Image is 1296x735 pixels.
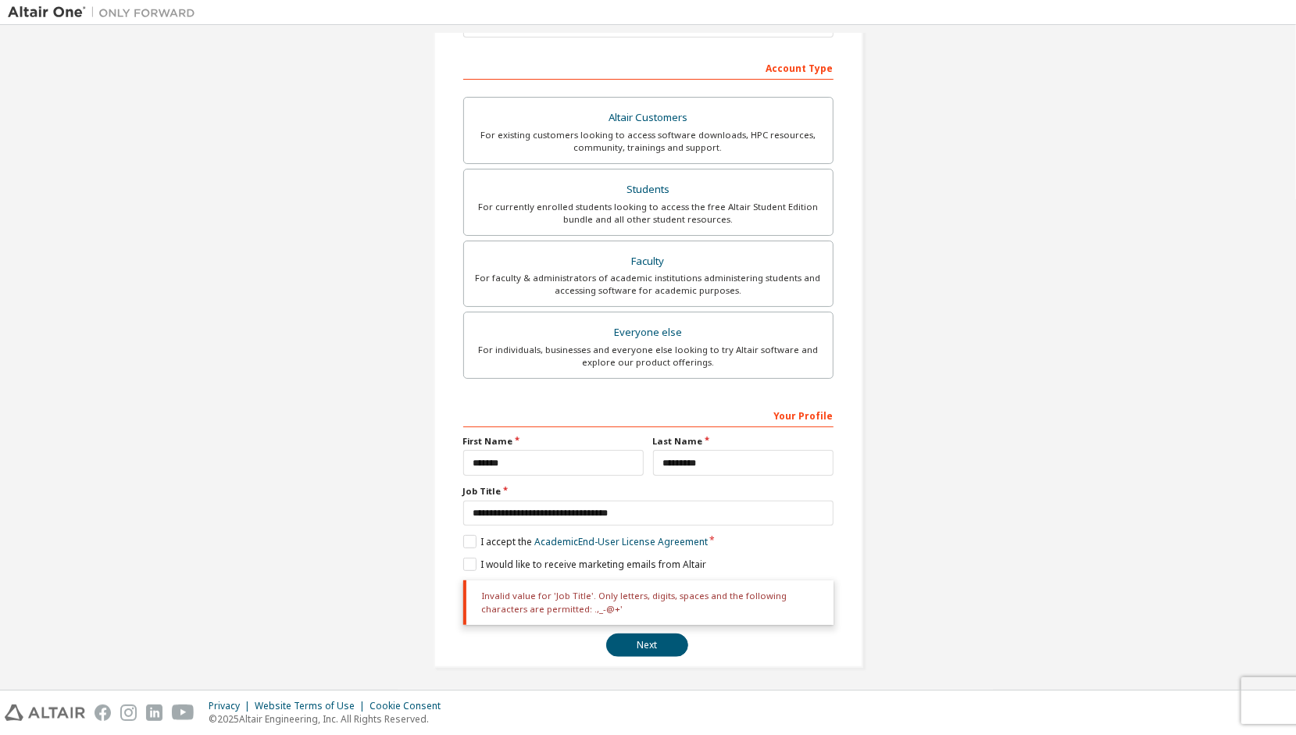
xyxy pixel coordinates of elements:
[473,344,823,369] div: For individuals, businesses and everyone else looking to try Altair software and explore our prod...
[653,435,834,448] label: Last Name
[473,179,823,201] div: Students
[463,558,706,571] label: I would like to receive marketing emails from Altair
[473,272,823,297] div: For faculty & administrators of academic institutions administering students and accessing softwa...
[120,705,137,721] img: instagram.svg
[606,633,688,657] button: Next
[463,435,644,448] label: First Name
[463,485,834,498] label: Job Title
[473,322,823,344] div: Everyone else
[146,705,162,721] img: linkedin.svg
[473,129,823,154] div: For existing customers looking to access software downloads, HPC resources, community, trainings ...
[172,705,195,721] img: youtube.svg
[463,580,834,625] div: Invalid value for 'Job Title'. Only letters, digits, spaces and the following characters are perm...
[209,700,255,712] div: Privacy
[473,251,823,273] div: Faculty
[534,535,708,548] a: Academic End-User License Agreement
[463,55,834,80] div: Account Type
[8,5,203,20] img: Altair One
[473,107,823,129] div: Altair Customers
[95,705,111,721] img: facebook.svg
[255,700,370,712] div: Website Terms of Use
[5,705,85,721] img: altair_logo.svg
[209,712,450,726] p: © 2025 Altair Engineering, Inc. All Rights Reserved.
[473,201,823,226] div: For currently enrolled students looking to access the free Altair Student Edition bundle and all ...
[463,402,834,427] div: Your Profile
[463,535,708,548] label: I accept the
[370,700,450,712] div: Cookie Consent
